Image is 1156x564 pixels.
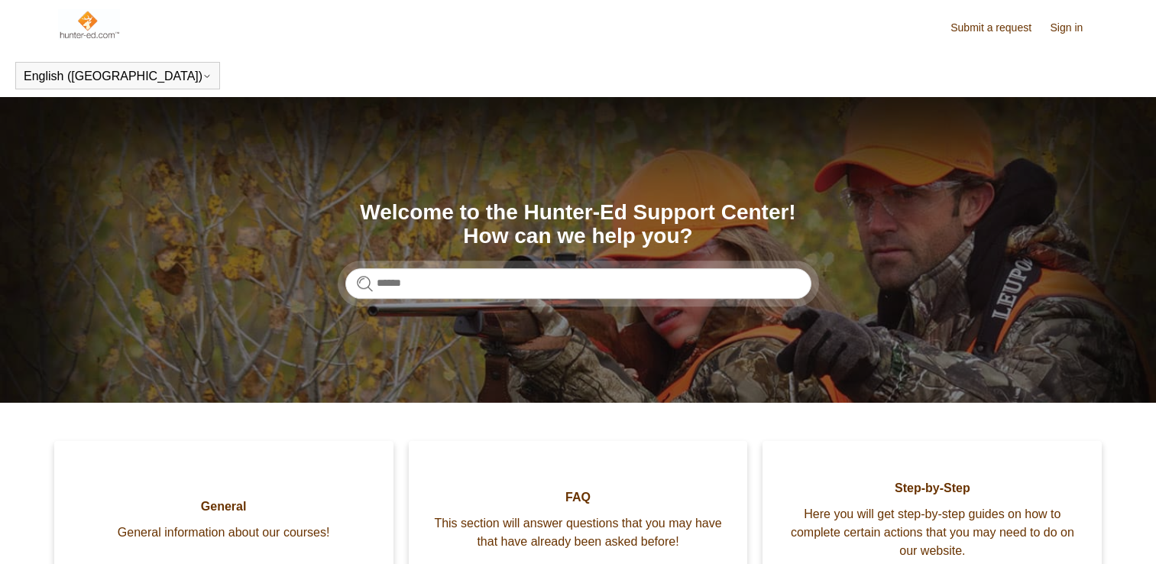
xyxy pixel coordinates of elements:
[1057,513,1145,553] div: Chat Support
[432,514,725,551] span: This section will answer questions that you may have that have already been asked before!
[77,498,371,516] span: General
[785,505,1079,560] span: Here you will get step-by-step guides on how to complete certain actions that you may need to do ...
[950,20,1047,36] a: Submit a request
[345,201,811,248] h1: Welcome to the Hunter-Ed Support Center! How can we help you?
[785,479,1079,498] span: Step-by-Step
[1051,20,1099,36] a: Sign in
[432,488,725,507] span: FAQ
[24,70,212,83] button: English ([GEOGRAPHIC_DATA])
[58,9,120,40] img: Hunter-Ed Help Center home page
[77,523,371,542] span: General information about our courses!
[345,268,811,299] input: Search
